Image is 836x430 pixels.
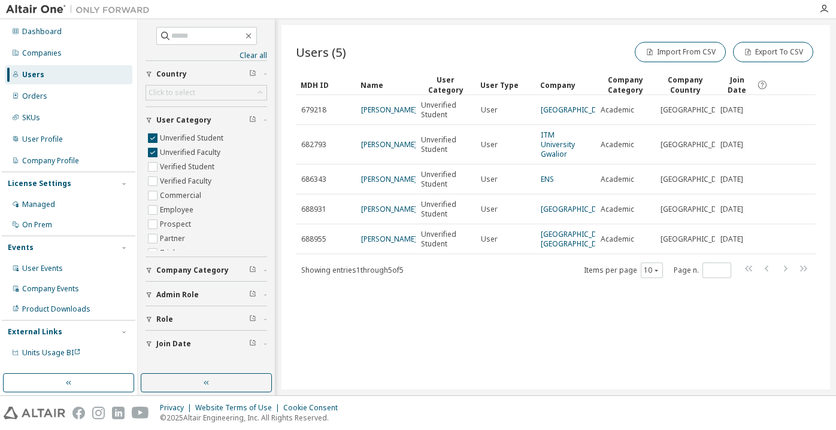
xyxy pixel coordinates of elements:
[22,347,81,358] span: Units Usage BI
[8,327,62,337] div: External Links
[635,42,726,62] button: Import From CSV
[22,200,55,209] div: Managed
[361,174,417,184] a: [PERSON_NAME]
[733,42,813,62] button: Export To CSV
[301,265,404,275] span: Showing entries 1 through 5 of 5
[160,203,196,217] label: Employee
[480,75,531,94] div: User Type
[661,175,732,184] span: [GEOGRAPHIC_DATA]
[160,188,204,203] label: Commercial
[195,403,283,413] div: Website Terms of Use
[361,105,417,115] a: [PERSON_NAME]
[22,27,62,36] div: Dashboard
[600,75,650,95] div: Company Category
[757,80,768,90] svg: Date when the user was first added or directly signed up. If the user was deleted and later re-ad...
[149,88,195,97] div: Click to select
[160,145,223,160] label: Unverified Faculty
[601,234,634,244] span: Academic
[146,257,267,283] button: Company Category
[156,115,211,125] span: User Category
[720,234,743,244] span: [DATE]
[296,44,346,60] span: Users (5)
[156,69,187,79] span: Country
[661,105,732,115] span: [GEOGRAPHIC_DATA]
[146,282,267,308] button: Admin Role
[481,234,498,244] span: User
[249,115,256,125] span: Clear filter
[421,170,470,189] span: Unverified Student
[541,174,554,184] a: ENS
[301,175,326,184] span: 686343
[720,205,743,214] span: [DATE]
[301,205,326,214] span: 688931
[156,266,229,275] span: Company Category
[361,204,417,214] a: [PERSON_NAME]
[660,75,710,95] div: Company Country
[661,205,732,214] span: [GEOGRAPHIC_DATA]
[156,315,173,324] span: Role
[301,140,326,150] span: 682793
[8,179,71,188] div: License Settings
[22,135,63,144] div: User Profile
[249,315,256,324] span: Clear filter
[601,105,634,115] span: Academic
[674,263,731,278] span: Page n.
[22,156,79,166] div: Company Profile
[541,105,613,115] a: [GEOGRAPHIC_DATA]
[146,61,267,87] button: Country
[601,140,634,150] span: Academic
[160,231,187,246] label: Partner
[160,246,177,260] label: Trial
[249,339,256,349] span: Clear filter
[160,174,214,188] label: Verified Faculty
[361,75,411,94] div: Name
[146,86,266,100] div: Click to select
[301,105,326,115] span: 679218
[249,290,256,300] span: Clear filter
[146,107,267,133] button: User Category
[8,243,34,252] div: Events
[22,284,79,294] div: Company Events
[301,234,326,244] span: 688955
[156,339,191,349] span: Join Date
[146,306,267,333] button: Role
[156,290,199,300] span: Admin Role
[249,69,256,79] span: Clear filter
[22,220,52,230] div: On Prem
[720,105,743,115] span: [DATE]
[92,407,105,419] img: instagram.svg
[661,234,732,244] span: [GEOGRAPHIC_DATA]
[22,264,63,273] div: User Events
[720,175,743,184] span: [DATE]
[22,113,40,123] div: SKUs
[421,230,470,249] span: Unverified Student
[661,140,732,150] span: [GEOGRAPHIC_DATA]
[283,403,345,413] div: Cookie Consent
[132,407,149,419] img: youtube.svg
[421,100,470,120] span: Unverified Student
[481,205,498,214] span: User
[421,135,470,154] span: Unverified Student
[160,413,345,423] p: © 2025 Altair Engineering, Inc. All Rights Reserved.
[644,266,660,275] button: 10
[160,131,226,145] label: Unverified Student
[22,48,62,58] div: Companies
[146,331,267,357] button: Join Date
[160,403,195,413] div: Privacy
[481,105,498,115] span: User
[420,75,471,95] div: User Category
[22,92,47,101] div: Orders
[22,304,90,314] div: Product Downloads
[421,200,470,219] span: Unverified Student
[481,140,498,150] span: User
[481,175,498,184] span: User
[601,205,634,214] span: Academic
[601,175,634,184] span: Academic
[720,140,743,150] span: [DATE]
[146,51,267,60] a: Clear all
[4,407,65,419] img: altair_logo.svg
[541,229,614,249] a: [GEOGRAPHIC_DATA], [GEOGRAPHIC_DATA]
[301,75,351,94] div: MDH ID
[540,75,590,94] div: Company
[249,266,256,275] span: Clear filter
